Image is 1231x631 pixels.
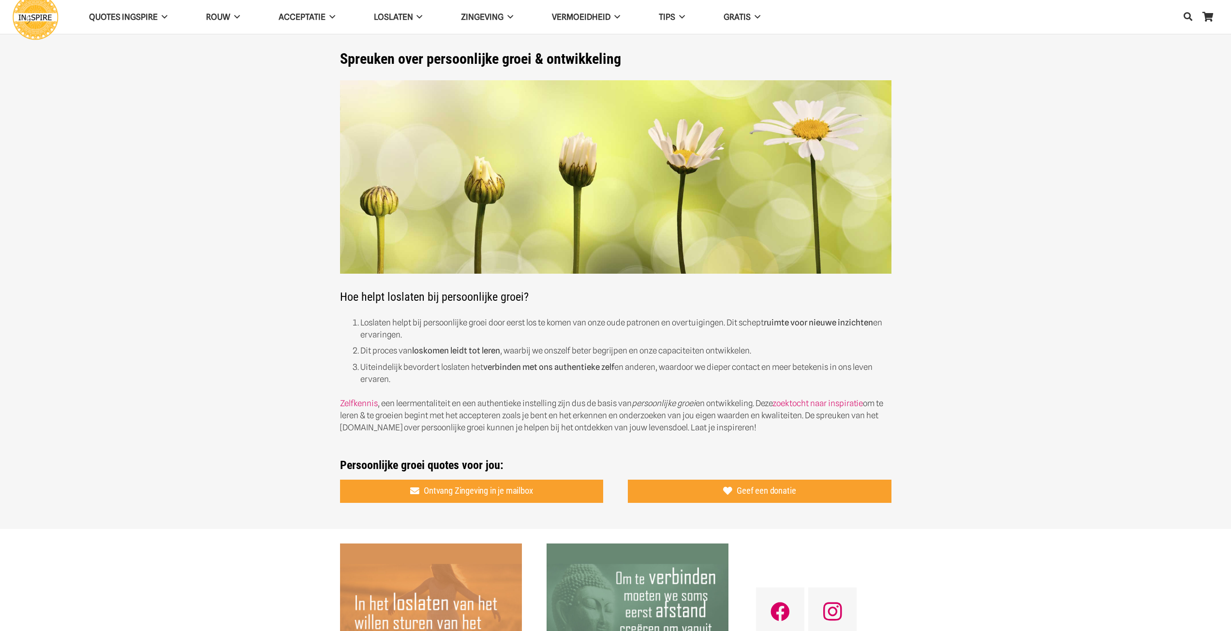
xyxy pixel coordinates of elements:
[424,485,533,496] span: Ontvang Zingeving in je mailbox
[772,398,863,408] a: zoektocht naar inspiratie
[632,398,696,408] em: persoonlijke groei
[206,12,230,22] span: ROUW
[461,12,504,22] span: Zingeving
[764,318,873,327] strong: ruimte voor nieuwe inzichten
[340,50,891,68] h1: Spreuken over persoonlijke groei & ontwikkeling
[279,12,326,22] span: Acceptatie
[533,5,639,29] a: VERMOEIDHEID
[1178,5,1198,29] a: Zoeken
[340,398,378,408] a: Zelfkennis
[340,397,891,434] p: , een leermentaliteit en een authentieke instelling zijn dus de basis van en ontwikkeling. Deze o...
[552,12,610,22] span: VERMOEIDHEID
[360,345,891,357] li: Dit proces van , waarbij we onszelf beter begrijpen en onze capaciteiten ontwikkelen.
[259,5,355,29] a: Acceptatie
[360,361,891,385] li: Uiteindelijk bevordert loslaten het en anderen, waardoor we dieper contact en meer betekenis in o...
[628,480,891,503] a: Geef een donatie
[340,480,604,503] a: Ontvang Zingeving in je mailbox
[442,5,533,29] a: Zingeving
[70,5,187,29] a: QUOTES INGSPIRE
[355,5,442,29] a: Loslaten
[483,362,614,372] strong: verbinden met ons authentieke zelf
[547,544,728,554] a: Om te verbinden moeten we soms eerst afstand creëren – Citaat van Ingspire
[187,5,259,29] a: ROUW
[639,5,704,29] a: TIPS
[340,458,504,472] strong: Persoonlijke groei quotes voor jou:
[704,5,780,29] a: GRATIS
[374,12,413,22] span: Loslaten
[659,12,675,22] span: TIPS
[360,317,891,341] li: Loslaten helpt bij persoonlijke groei door eerst los te komen van onze oude patronen en overtuigi...
[89,12,158,22] span: QUOTES INGSPIRE
[340,80,891,274] img: De mooiste spreuken over persoonlijke ontwikkeling en quotes over persoonlijke groei van ingspire
[340,544,522,554] a: In het loslaten van het willen sturen van het niet-weten wordt je 1 met de stroom van het Leven –...
[412,346,500,355] strong: loskomen leidt tot leren
[724,12,751,22] span: GRATIS
[737,485,796,496] span: Geef een donatie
